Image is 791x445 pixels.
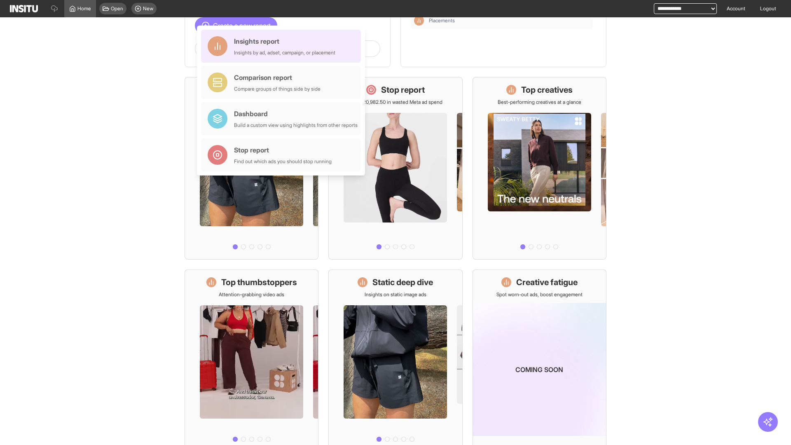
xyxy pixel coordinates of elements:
[111,5,123,12] span: Open
[234,73,321,82] div: Comparison report
[143,5,153,12] span: New
[10,5,38,12] img: Logo
[328,77,462,260] a: Stop reportSave £20,982.50 in wasted Meta ad spend
[234,86,321,92] div: Compare groups of things side by side
[234,109,358,119] div: Dashboard
[429,17,455,24] span: Placements
[365,291,426,298] p: Insights on static image ads
[372,276,433,288] h1: Static deep dive
[234,49,335,56] div: Insights by ad, adset, campaign, or placement
[498,99,581,105] p: Best-performing creatives at a glance
[185,77,318,260] a: What's live nowSee all active ads instantly
[234,158,332,165] div: Find out which ads you should stop running
[234,122,358,129] div: Build a custom view using highlights from other reports
[473,77,606,260] a: Top creativesBest-performing creatives at a glance
[77,5,91,12] span: Home
[195,17,277,34] button: Create a new report
[429,17,590,24] span: Placements
[234,145,332,155] div: Stop report
[348,99,442,105] p: Save £20,982.50 in wasted Meta ad spend
[521,84,573,96] h1: Top creatives
[221,276,297,288] h1: Top thumbstoppers
[213,21,271,30] span: Create a new report
[219,291,284,298] p: Attention-grabbing video ads
[414,16,424,26] div: Insights
[234,36,335,46] div: Insights report
[381,84,425,96] h1: Stop report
